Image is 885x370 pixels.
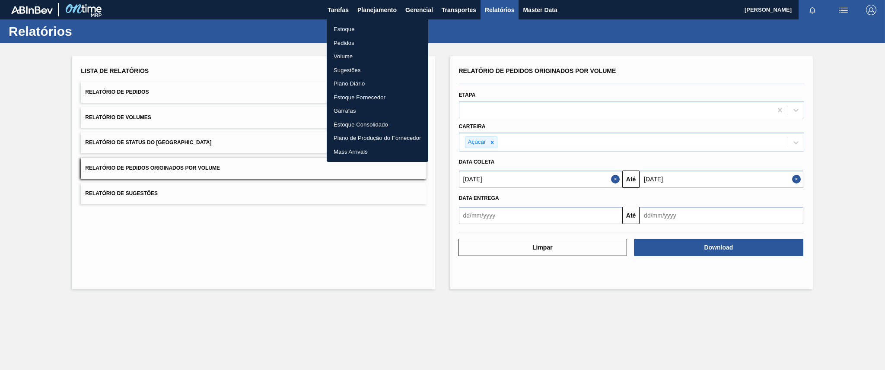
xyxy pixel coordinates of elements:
[327,91,428,104] a: Estoque Fornecedor
[327,22,428,36] a: Estoque
[327,145,428,159] a: Mass Arrivals
[327,36,428,50] a: Pedidos
[327,104,428,118] a: Garrafas
[327,118,428,132] a: Estoque Consolidado
[327,131,428,145] a: Plano de Produção do Fornecedor
[327,63,428,77] a: Sugestões
[327,77,428,91] a: Plano Diário
[327,50,428,63] a: Volume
